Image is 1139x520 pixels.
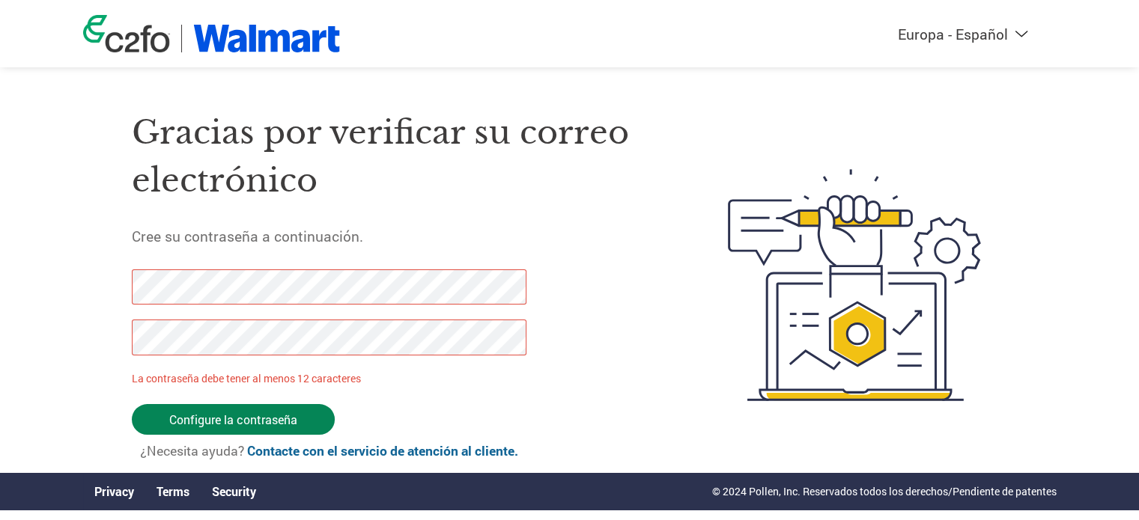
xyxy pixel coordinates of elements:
a: Terms [157,483,189,499]
span: ¿Necesita ayuda? [140,442,518,459]
a: Privacy [94,483,134,499]
input: Configure la contraseña [132,404,335,435]
img: Walmart [193,25,341,52]
a: Contacte con el servicio de atención al cliente. [247,442,518,459]
img: create-password [701,87,1008,483]
p: La contraseña debe tener al menos 12 caracteres [132,370,532,386]
h1: Gracias por verificar su correo electrónico [132,108,657,205]
img: c2fo logo [83,15,170,52]
a: Security [212,483,256,499]
p: © 2024 Pollen, Inc. Reservados todos los derechos/Pendiente de patentes [712,483,1057,499]
h5: Cree su contraseña a continuación. [132,227,657,245]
